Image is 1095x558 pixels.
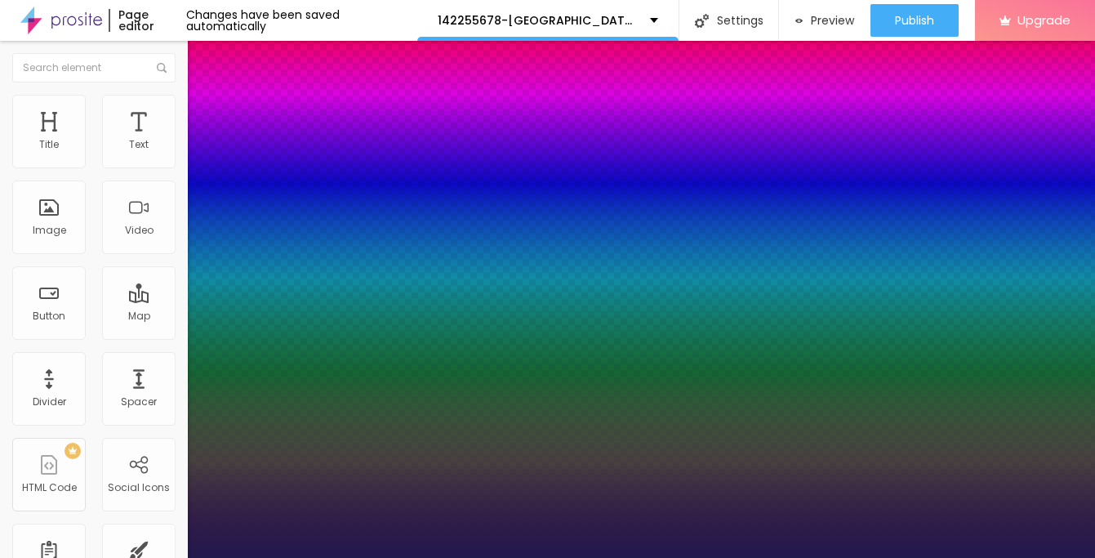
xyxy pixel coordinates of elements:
div: Image [33,225,66,236]
div: Map [128,310,150,322]
button: Publish [870,4,959,37]
div: Changes have been saved automatically [186,9,417,32]
span: Upgrade [1017,13,1071,27]
input: Search element [12,53,176,83]
button: Preview [779,4,870,37]
div: Spacer [121,396,157,408]
img: view-1.svg [795,14,803,28]
img: Icone [157,63,167,73]
img: Icone [695,14,709,28]
div: Button [33,310,65,322]
div: Social Icons [108,482,170,493]
div: Text [129,139,149,150]
div: Divider [33,396,66,408]
p: 142255678-[GEOGRAPHIC_DATA], [GEOGRAPHIC_DATA] [438,15,638,26]
span: Publish [895,14,934,27]
span: Preview [811,14,854,27]
div: Title [39,139,59,150]
div: Page editor [109,9,186,32]
div: Video [125,225,154,236]
div: HTML Code [22,482,77,493]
